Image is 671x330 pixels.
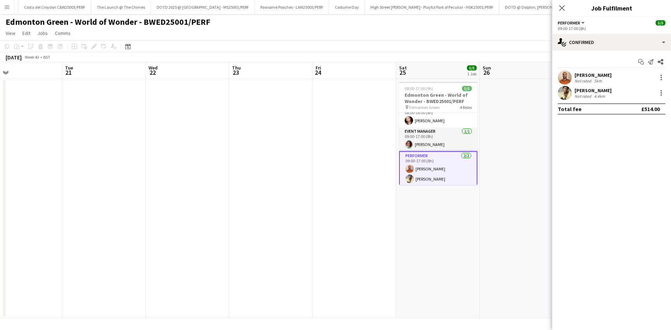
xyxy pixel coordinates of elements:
div: BST [43,54,50,60]
app-card-role: Project Manager1/108:00-16:00 (8h)[PERSON_NAME] [399,104,477,127]
h3: Edmonton Green - World of Wonder - BWED25001/PERF [399,92,477,104]
app-card-role: Event Manager1/109:00-17:00 (8h)[PERSON_NAME] [399,127,477,151]
span: Thu [232,65,241,71]
div: Total fee [558,105,582,112]
a: Jobs [35,29,51,38]
span: Tue [65,65,73,71]
button: Costa del Croydon C&W25003/PERF [19,0,91,14]
app-job-card: 08:00-17:00 (9h)5/5Edmonton Green - World of Wonder - BWED25001/PERF Edmonton Green4 RolesCostume... [399,82,477,185]
div: [DATE] [6,54,22,61]
span: Performer [558,20,580,25]
span: 25 [398,68,407,76]
span: View [6,30,15,36]
button: Costume Day [329,0,365,14]
div: 09:00-17:00 (8h) [558,26,665,31]
span: 22 [147,68,158,76]
div: 4.4km [593,94,606,99]
a: Comms [52,29,73,38]
a: Edit [20,29,33,38]
div: £514.00 [641,105,660,112]
div: 1 Job [467,71,476,76]
span: Sat [399,65,407,71]
button: High Street [PERSON_NAME] - Playful Park of Peculiar - HSK25001/PERF [365,0,499,14]
span: 08:00-17:00 (9h) [405,86,433,91]
app-card-role: Performer2/209:00-17:00 (8h)[PERSON_NAME][PERSON_NAME] [399,151,477,186]
button: The Launch @ The Chimes [91,0,151,14]
span: Wed [149,65,158,71]
span: 24 [315,68,321,76]
button: DOTD @ Dolphin, [PERSON_NAME] DOL25001/PERF [499,0,602,14]
span: 21 [64,68,73,76]
div: [PERSON_NAME] [575,72,612,78]
span: Edit [22,30,30,36]
button: Performer [558,20,586,25]
span: 23 [231,68,241,76]
button: DOTD 2025 @ [GEOGRAPHIC_DATA] - MS25001/PERF [151,0,255,14]
a: View [3,29,18,38]
span: 5/5 [467,65,477,71]
span: 4 Roles [460,105,472,110]
span: 5/5 [656,20,665,25]
div: Confirmed [552,34,671,51]
span: 26 [482,68,491,76]
div: Not rated [575,78,593,83]
h1: Edmonton Green - World of Wonder - BWED25001/PERF [6,17,210,27]
div: [PERSON_NAME] [575,87,612,94]
span: 5/5 [462,86,472,91]
span: Jobs [37,30,48,36]
span: Edmonton Green [409,105,440,110]
span: Sun [483,65,491,71]
div: Not rated [575,94,593,99]
span: Week 43 [23,54,41,60]
div: 5km [593,78,603,83]
span: Comms [55,30,71,36]
h3: Job Fulfilment [552,3,671,13]
span: Fri [316,65,321,71]
button: Pawsome Pooches - LAN25003/PERF [255,0,329,14]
